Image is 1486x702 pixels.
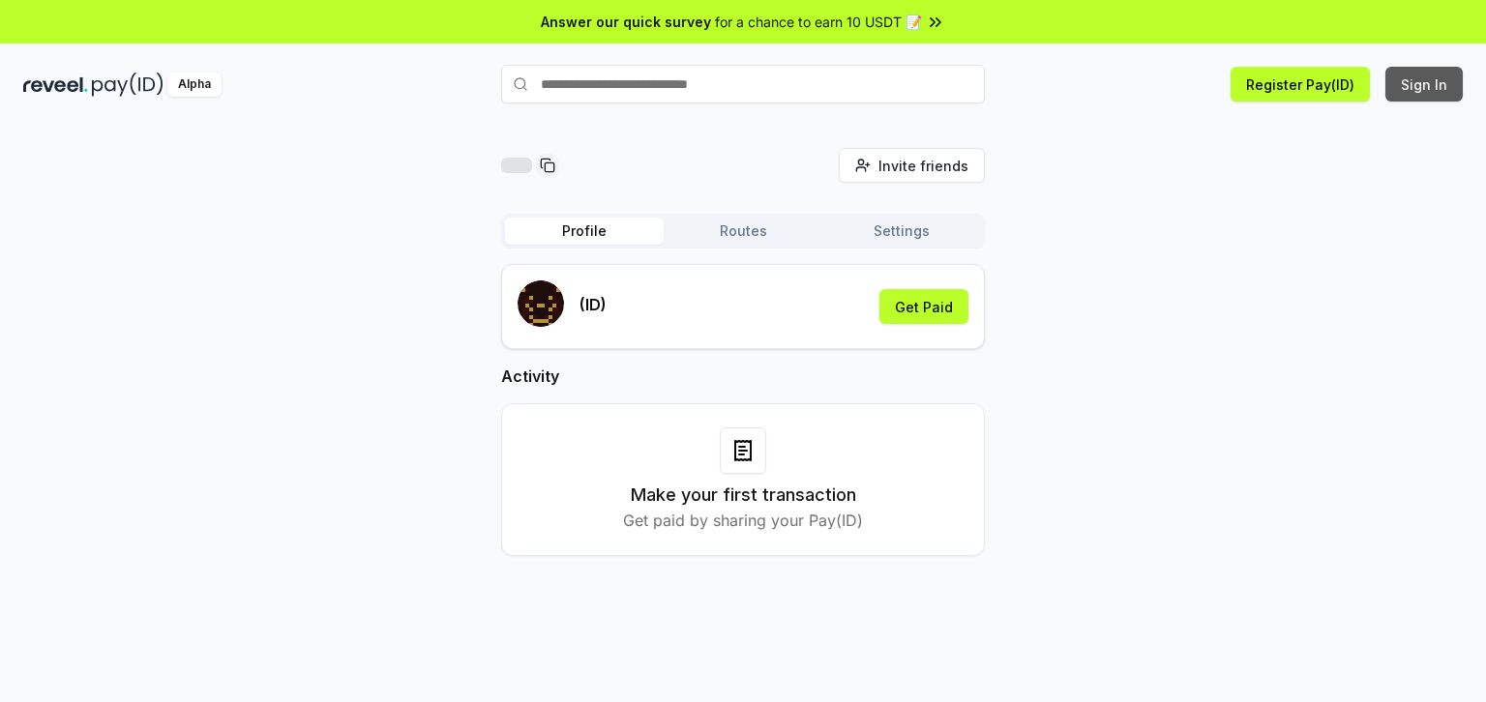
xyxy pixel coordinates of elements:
button: Invite friends [839,148,985,183]
p: (ID) [580,293,607,316]
span: Answer our quick survey [541,12,711,32]
button: Settings [822,218,981,245]
span: for a chance to earn 10 USDT 📝 [715,12,922,32]
p: Get paid by sharing your Pay(ID) [623,509,863,532]
h3: Make your first transaction [631,482,856,509]
button: Profile [505,218,664,245]
img: reveel_dark [23,73,88,97]
button: Sign In [1385,67,1463,102]
div: Alpha [167,73,222,97]
img: pay_id [92,73,163,97]
button: Routes [664,218,822,245]
button: Get Paid [879,289,968,324]
span: Invite friends [878,156,968,176]
h2: Activity [501,365,985,388]
button: Register Pay(ID) [1231,67,1370,102]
